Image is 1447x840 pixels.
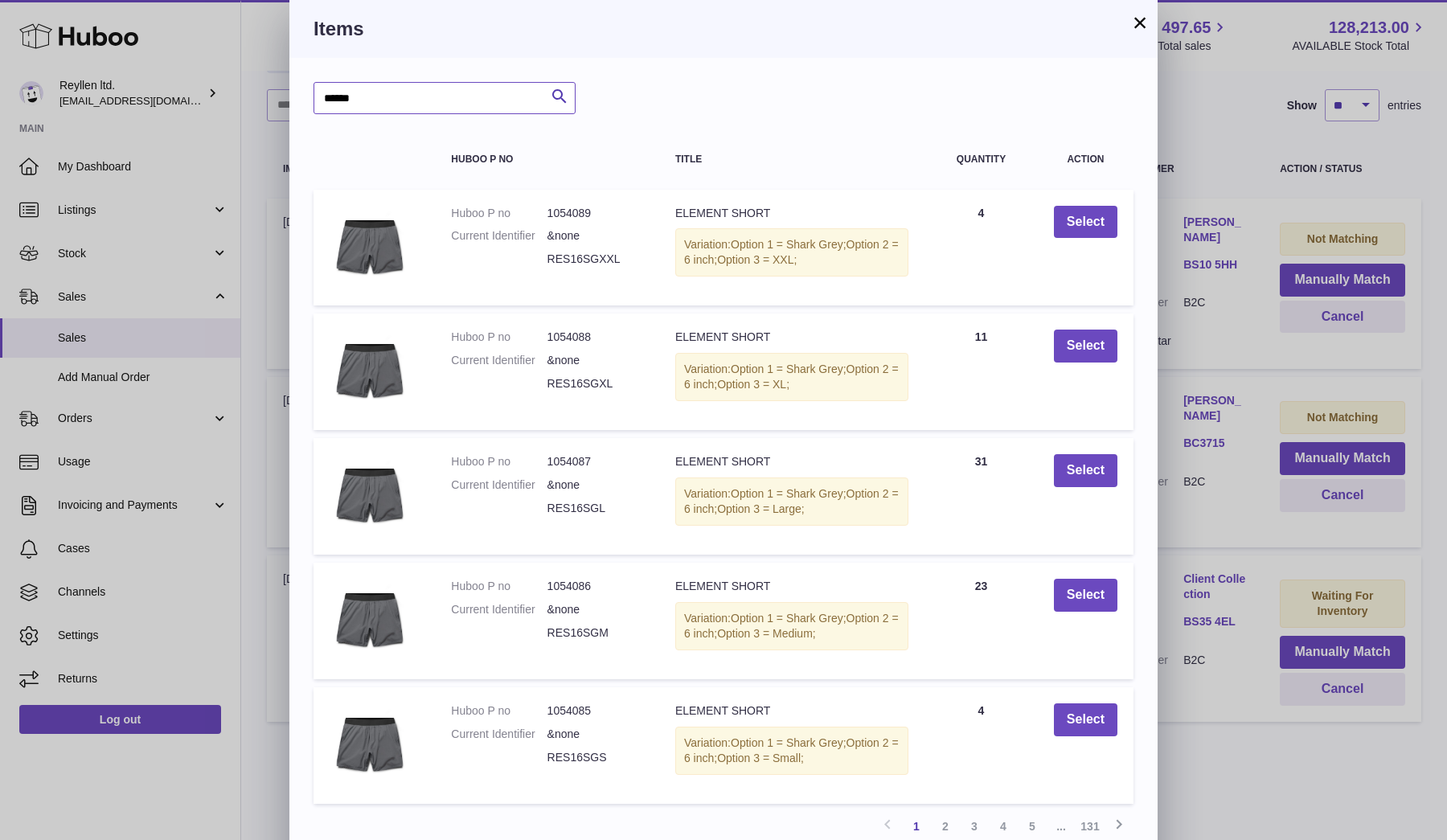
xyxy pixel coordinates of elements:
[675,228,908,277] div: Variation:
[675,602,908,650] div: Variation:
[547,206,643,221] dd: 1054089
[731,736,846,749] span: Option 1 = Shark Grey;
[451,602,547,617] dt: Current Identifier
[547,252,643,267] dd: RES16SGXXL
[675,454,908,469] div: ELEMENT SHORT
[330,703,410,784] img: ELEMENT SHORT
[731,487,846,500] span: Option 1 = Shark Grey;
[451,477,547,493] dt: Current Identifier
[924,438,1038,555] td: 31
[451,353,547,368] dt: Current Identifier
[451,727,547,742] dt: Current Identifier
[675,579,908,594] div: ELEMENT SHORT
[924,563,1038,679] td: 23
[924,313,1038,430] td: 11
[924,190,1038,306] td: 4
[731,612,846,625] span: Option 1 = Shark Grey;
[435,138,659,181] th: Huboo P no
[547,727,643,742] dd: &none
[547,353,643,368] dd: &none
[1054,579,1117,612] button: Select
[451,228,547,244] dt: Current Identifier
[547,330,643,345] dd: 1054088
[675,206,908,221] div: ELEMENT SHORT
[547,602,643,617] dd: &none
[1054,703,1117,736] button: Select
[314,16,1133,42] h3: Items
[451,454,547,469] dt: Huboo P no
[731,238,846,251] span: Option 1 = Shark Grey;
[451,206,547,221] dt: Huboo P no
[547,703,643,719] dd: 1054085
[1038,138,1133,181] th: Action
[547,625,643,641] dd: RES16SGM
[451,703,547,719] dt: Huboo P no
[1054,454,1117,487] button: Select
[675,353,908,401] div: Variation:
[717,253,797,266] span: Option 3 = XXL;
[547,376,643,391] dd: RES16SGXL
[675,477,908,526] div: Variation:
[717,502,805,515] span: Option 3 = Large;
[330,206,410,286] img: ELEMENT SHORT
[659,138,924,181] th: Title
[924,687,1038,804] td: 4
[675,727,908,775] div: Variation:
[1054,206,1117,239] button: Select
[924,138,1038,181] th: Quantity
[330,454,410,535] img: ELEMENT SHORT
[451,330,547,345] dt: Huboo P no
[675,330,908,345] div: ELEMENT SHORT
[717,378,789,391] span: Option 3 = XL;
[1130,13,1150,32] button: ×
[684,736,899,764] span: Option 2 = 6 inch;
[451,579,547,594] dt: Huboo P no
[731,363,846,375] span: Option 1 = Shark Grey;
[547,750,643,765] dd: RES16SGS
[675,703,908,719] div: ELEMENT SHORT
[547,228,643,244] dd: &none
[547,501,643,516] dd: RES16SGL
[547,477,643,493] dd: &none
[547,579,643,594] dd: 1054086
[330,330,410,410] img: ELEMENT SHORT
[717,627,816,640] span: Option 3 = Medium;
[717,752,804,764] span: Option 3 = Small;
[547,454,643,469] dd: 1054087
[1054,330,1117,363] button: Select
[330,579,410,659] img: ELEMENT SHORT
